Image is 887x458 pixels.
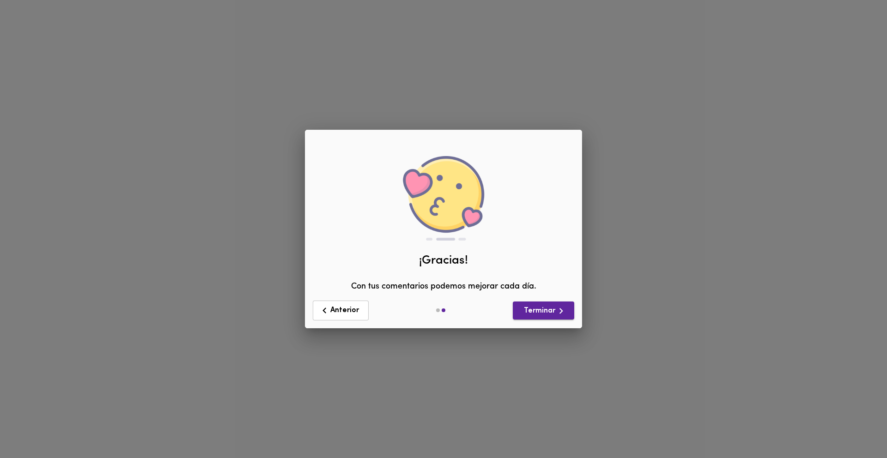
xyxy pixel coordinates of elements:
img: love.png [402,156,485,240]
iframe: Messagebird Livechat Widget [833,404,878,449]
button: Terminar [513,301,574,319]
button: Anterior [313,301,369,320]
div: ¡Gracias! [312,252,575,269]
div: Con tus comentarios podemos mejorar cada día. [312,133,575,293]
span: Anterior [319,305,363,316]
span: Terminar [520,305,567,317]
